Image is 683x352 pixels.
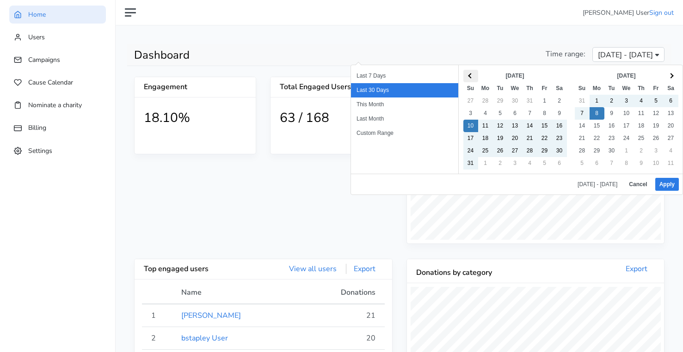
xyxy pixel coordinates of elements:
[604,82,619,95] th: Tu
[590,132,604,145] td: 22
[9,73,106,91] a: Cause Calendar
[590,157,604,170] td: 6
[478,82,493,95] th: Mo
[478,157,493,170] td: 1
[619,145,634,157] td: 1
[537,82,552,95] th: Fr
[619,120,634,132] td: 17
[604,157,619,170] td: 7
[619,95,634,107] td: 3
[649,120,664,132] td: 19
[9,28,106,46] a: Users
[523,145,537,157] td: 28
[664,132,678,145] td: 27
[493,132,508,145] td: 19
[181,310,241,321] a: [PERSON_NAME]
[463,120,478,132] td: 10
[351,69,458,83] li: Last 7 Days
[463,145,478,157] td: 24
[575,132,590,145] td: 21
[604,107,619,120] td: 9
[351,126,458,140] li: Custom Range
[590,107,604,120] td: 8
[478,95,493,107] td: 28
[575,107,590,120] td: 7
[176,287,299,304] th: Name
[578,182,621,187] span: [DATE] - [DATE]
[508,107,523,120] td: 6
[664,120,678,132] td: 20
[552,157,567,170] td: 6
[523,82,537,95] th: Th
[493,120,508,132] td: 12
[28,101,82,109] span: Nominate a charity
[634,107,649,120] td: 11
[664,157,678,170] td: 11
[537,120,552,132] td: 15
[604,120,619,132] td: 16
[649,107,664,120] td: 12
[590,70,664,82] th: [DATE]
[28,146,52,155] span: Settings
[575,82,590,95] th: Su
[552,120,567,132] td: 16
[9,96,106,114] a: Nominate a charity
[9,142,106,160] a: Settings
[416,268,535,277] h5: Donations by category
[523,120,537,132] td: 14
[478,107,493,120] td: 4
[523,107,537,120] td: 7
[618,264,655,274] a: Export
[478,70,552,82] th: [DATE]
[299,287,385,304] th: Donations
[537,157,552,170] td: 5
[552,82,567,95] th: Sa
[493,157,508,170] td: 2
[463,157,478,170] td: 31
[144,265,263,273] h5: Top engaged users
[619,107,634,120] td: 10
[9,119,106,137] a: Billing
[523,132,537,145] td: 21
[478,145,493,157] td: 25
[634,95,649,107] td: 4
[9,6,106,24] a: Home
[493,95,508,107] td: 29
[664,95,678,107] td: 6
[634,157,649,170] td: 9
[598,49,653,61] span: [DATE] - [DATE]
[463,107,478,120] td: 3
[28,78,73,87] span: Cause Calendar
[478,132,493,145] td: 18
[649,145,664,157] td: 3
[181,333,228,343] a: bstapley User
[508,120,523,132] td: 13
[508,145,523,157] td: 27
[619,157,634,170] td: 8
[508,82,523,95] th: We
[664,82,678,95] th: Sa
[604,145,619,157] td: 30
[299,304,385,327] td: 21
[590,95,604,107] td: 1
[28,33,45,42] span: Users
[575,157,590,170] td: 5
[649,95,664,107] td: 5
[649,82,664,95] th: Fr
[604,95,619,107] td: 2
[493,107,508,120] td: 5
[655,178,679,191] button: Apply
[583,8,674,18] li: [PERSON_NAME] User
[537,95,552,107] td: 1
[552,132,567,145] td: 23
[282,264,344,274] a: View all users
[634,120,649,132] td: 18
[537,132,552,145] td: 22
[299,327,385,350] td: 20
[523,157,537,170] td: 4
[28,55,60,64] span: Campaigns
[28,123,46,132] span: Billing
[523,95,537,107] td: 31
[351,97,458,112] li: This Month
[351,83,458,97] li: Last 30 Days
